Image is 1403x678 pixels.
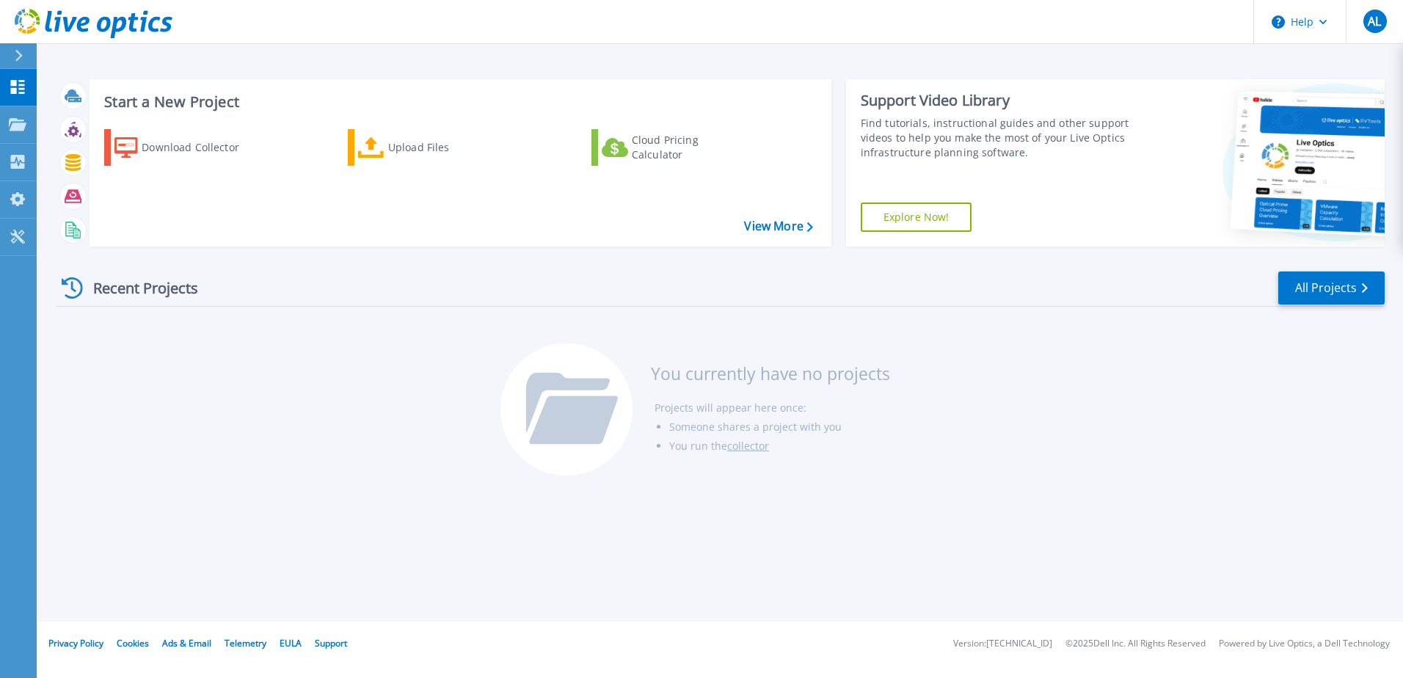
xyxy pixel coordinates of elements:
li: Projects will appear here once: [655,398,890,418]
a: Explore Now! [861,203,972,232]
div: Download Collector [142,133,259,162]
li: Powered by Live Optics, a Dell Technology [1219,639,1390,649]
h3: You currently have no projects [651,365,890,382]
a: Download Collector [104,129,268,166]
div: Upload Files [388,133,506,162]
span: AL [1368,15,1381,27]
a: EULA [280,637,302,649]
a: Support [315,637,347,649]
a: Ads & Email [162,637,211,649]
li: Someone shares a project with you [669,418,890,437]
a: Privacy Policy [48,637,103,649]
li: You run the [669,437,890,456]
div: Support Video Library [861,91,1135,110]
div: Cloud Pricing Calculator [632,133,749,162]
a: Cloud Pricing Calculator [591,129,755,166]
li: © 2025 Dell Inc. All Rights Reserved [1065,639,1206,649]
a: All Projects [1278,271,1385,305]
h3: Start a New Project [104,94,812,110]
div: Recent Projects [57,270,218,306]
div: Find tutorials, instructional guides and other support videos to help you make the most of your L... [861,116,1135,160]
a: View More [744,219,812,233]
li: Version: [TECHNICAL_ID] [953,639,1052,649]
a: Upload Files [348,129,511,166]
a: Telemetry [225,637,266,649]
a: collector [727,439,769,453]
a: Cookies [117,637,149,649]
